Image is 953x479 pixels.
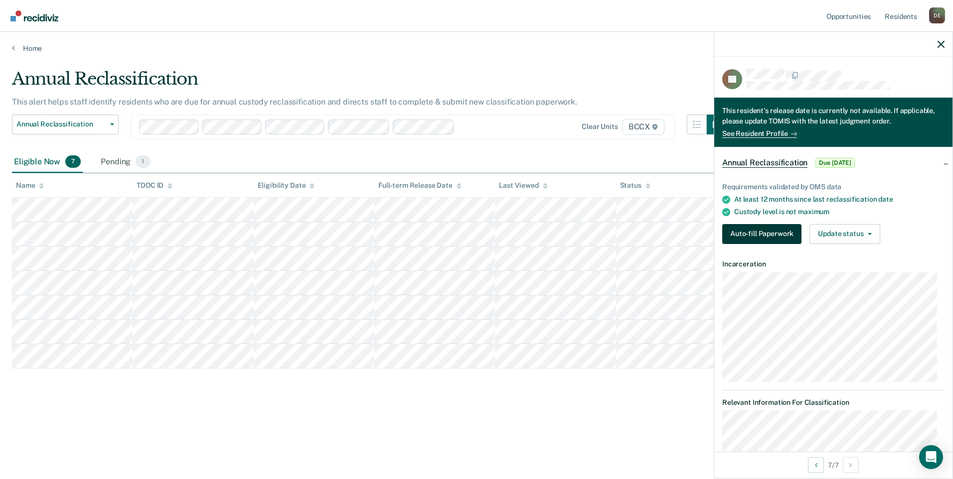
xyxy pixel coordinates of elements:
button: Profile dropdown button [929,7,945,23]
div: This resident's release date is currently not available. If applicable, please update TOMIS with ... [722,106,945,128]
button: Next Opportunity [843,457,859,473]
span: BCCX [622,119,664,135]
div: Name [16,181,44,190]
div: Pending [99,151,152,173]
dt: Relevant Information For Classification [722,398,945,407]
div: At least 12 months since last reclassification [734,195,945,204]
a: See Resident Profile [722,129,797,138]
button: Previous Opportunity [808,457,824,473]
div: Eligible Now [12,151,83,173]
div: Clear units [582,122,618,131]
a: Navigate to form link [722,224,805,244]
div: Full-term Release Date [378,181,462,190]
div: Eligibility Date [258,181,315,190]
span: 7 [65,155,81,168]
div: Annual ReclassificationDue [DATE] [714,147,953,179]
div: Last Viewed [499,181,547,190]
p: This alert helps staff identify residents who are due for annual custody reclassification and dir... [12,97,577,107]
span: 1 [136,155,150,168]
span: Annual Reclassification [722,158,807,168]
div: Annual Reclassification [12,69,727,97]
span: Due [DATE] [815,158,855,168]
dt: Incarceration [722,260,945,268]
button: Auto-fill Paperwork [722,224,801,244]
div: Status [620,181,650,190]
a: Home [12,44,941,53]
span: maximum [798,208,829,216]
span: date [878,195,893,203]
div: Custody level is not [734,208,945,216]
img: Recidiviz [10,10,58,21]
div: 7 / 7 [714,452,953,478]
div: Open Intercom Messenger [919,445,943,469]
div: D E [929,7,945,23]
div: TDOC ID [137,181,172,190]
button: Update status [809,224,880,244]
span: Annual Reclassification [16,120,106,128]
div: Requirements validated by OMS data [722,183,945,191]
